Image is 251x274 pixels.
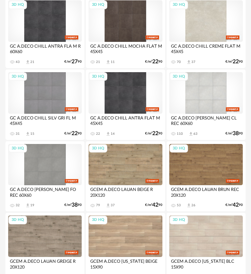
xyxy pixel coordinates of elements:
span: 42 [152,203,158,207]
div: 3D HQ [9,144,27,153]
div: 3D HQ [9,72,27,81]
div: €/m² 90 [145,60,162,64]
div: 3D HQ [9,216,27,224]
span: Download icon [25,131,30,136]
div: 3D HQ [9,1,27,9]
div: 3D HQ [170,1,188,9]
div: GC A.DECO CHILL CREME FLAT M 45X45 [169,42,243,55]
div: GCEM A.DECO [US_STATE] BLC 15X90 [169,257,243,271]
div: GCEM A.DECO [US_STATE] BEIGE 15X90 [89,257,162,271]
div: 3D HQ [170,72,188,81]
div: 21 [30,60,34,64]
div: 37 [111,203,115,207]
span: 22 [152,60,158,64]
div: 3D HQ [89,72,107,81]
span: 38 [72,203,78,207]
span: 22 [72,131,78,136]
div: GC A.DECO CHILL ANTRA FLA M R 60X60 [8,42,82,55]
div: 70 [177,60,181,64]
span: 38 [233,131,239,136]
div: 43 [16,60,20,64]
div: €/m² 90 [145,203,162,207]
a: 3D HQ GCEM A.DECO LAUAN BEIGE R 20X120 79 Download icon 37 €/m²4290 [86,141,165,212]
span: Download icon [106,60,111,65]
div: 3D HQ [170,216,188,224]
span: Download icon [186,203,191,208]
div: €/m² 90 [64,60,82,64]
div: 11 [111,60,115,64]
div: GC A.DECO CHILL MOCHA FLAT M 45X45 [89,42,162,55]
div: 21 [96,60,100,64]
span: Download icon [25,60,30,65]
div: 3D HQ [89,1,107,9]
div: 53 [177,203,181,207]
span: Download icon [106,203,111,208]
div: 79 [96,203,100,207]
div: 63 [193,132,198,136]
div: 19 [30,203,34,207]
div: €/m² 90 [225,131,243,136]
div: 37 [191,60,195,64]
a: 3D HQ GC A.DECO CHILL SILV GRI FL M 45X45 31 Download icon 15 €/m²2290 [5,69,84,140]
div: GC A.DECO CHILL ANTRA FLAT M 45X45 [89,114,162,127]
div: 31 [16,132,20,136]
span: 27 [72,60,78,64]
a: 3D HQ GCEM A.DECO LAUAN BRUN REC 20X120 53 Download icon 26 €/m²4290 [167,141,246,212]
div: €/m² 90 [64,203,82,207]
div: 110 [177,132,183,136]
span: 42 [233,203,239,207]
div: GC A.DECO [PERSON_NAME] CL REC 60X60 [169,114,243,127]
div: GCEM A.DECO LAUAN BRUN REC 20X120 [169,185,243,199]
div: 3D HQ [89,144,107,153]
a: 3D HQ GC A.DECO [PERSON_NAME] FO REC 60X60 32 Download icon 19 €/m²3890 [5,141,84,212]
span: Download icon [25,203,30,208]
div: GCEM A.DECO LAUAN GREIGE R 20X120 [8,257,82,271]
a: 3D HQ GC A.DECO CHILL ANTRA FLAT M 45X45 22 Download icon 14 €/m²2290 [86,69,165,140]
div: €/m² 90 [145,131,162,136]
div: 15 [30,132,34,136]
div: €/m² 90 [225,60,243,64]
div: 22 [96,132,100,136]
div: 3D HQ [170,144,188,153]
span: 22 [152,131,158,136]
div: GCEM A.DECO LAUAN BEIGE R 20X120 [89,185,162,199]
span: Download icon [186,60,191,65]
div: GC A.DECO CHILL SILV GRI FL M 45X45 [8,114,82,127]
div: €/m² 90 [64,131,82,136]
a: 3D HQ GC A.DECO [PERSON_NAME] CL REC 60X60 110 Download icon 63 €/m²3890 [167,69,246,140]
span: Download icon [106,131,111,136]
span: Download icon [188,131,193,136]
span: 22 [233,60,239,64]
div: €/m² 90 [225,203,243,207]
div: 3D HQ [89,216,107,224]
div: 26 [191,203,195,207]
div: GC A.DECO [PERSON_NAME] FO REC 60X60 [8,185,82,199]
div: 32 [16,203,20,207]
div: 14 [111,132,115,136]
